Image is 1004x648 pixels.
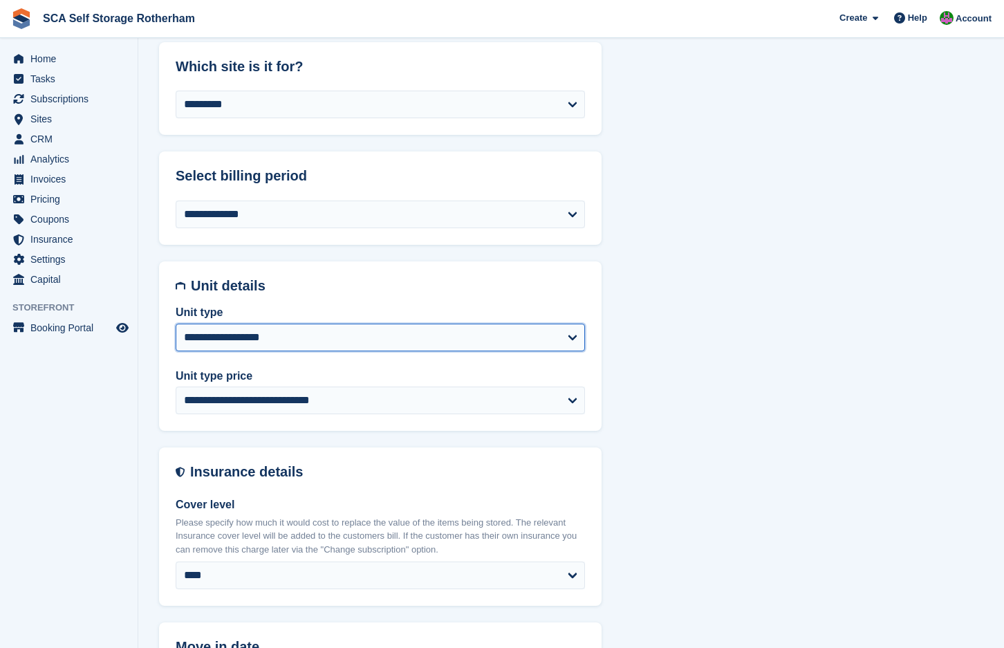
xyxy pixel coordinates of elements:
[7,250,131,269] a: menu
[30,69,113,89] span: Tasks
[176,59,585,75] h2: Which site is it for?
[176,168,585,184] h2: Select billing period
[7,109,131,129] a: menu
[30,318,113,337] span: Booking Portal
[30,149,113,169] span: Analytics
[176,516,585,557] p: Please specify how much it would cost to replace the value of the items being stored. The relevan...
[7,89,131,109] a: menu
[30,169,113,189] span: Invoices
[30,270,113,289] span: Capital
[940,11,954,25] img: Sarah Race
[114,320,131,336] a: Preview store
[176,368,585,385] label: Unit type price
[30,109,113,129] span: Sites
[908,11,927,25] span: Help
[12,301,138,315] span: Storefront
[956,12,992,26] span: Account
[176,497,585,513] label: Cover level
[7,210,131,229] a: menu
[30,250,113,269] span: Settings
[7,189,131,209] a: menu
[7,169,131,189] a: menu
[7,149,131,169] a: menu
[7,270,131,289] a: menu
[7,129,131,149] a: menu
[30,230,113,249] span: Insurance
[30,210,113,229] span: Coupons
[7,318,131,337] a: menu
[37,7,201,30] a: SCA Self Storage Rotherham
[30,49,113,68] span: Home
[191,278,585,294] h2: Unit details
[7,230,131,249] a: menu
[7,69,131,89] a: menu
[30,129,113,149] span: CRM
[11,8,32,29] img: stora-icon-8386f47178a22dfd0bd8f6a31ec36ba5ce8667c1dd55bd0f319d3a0aa187defe.svg
[190,464,585,480] h2: Insurance details
[176,464,185,480] img: insurance-details-icon-731ffda60807649b61249b889ba3c5e2b5c27d34e2e1fb37a309f0fde93ff34a.svg
[176,304,585,321] label: Unit type
[30,189,113,209] span: Pricing
[839,11,867,25] span: Create
[30,89,113,109] span: Subscriptions
[7,49,131,68] a: menu
[176,278,185,294] img: unit-details-icon-595b0c5c156355b767ba7b61e002efae458ec76ed5ec05730b8e856ff9ea34a9.svg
